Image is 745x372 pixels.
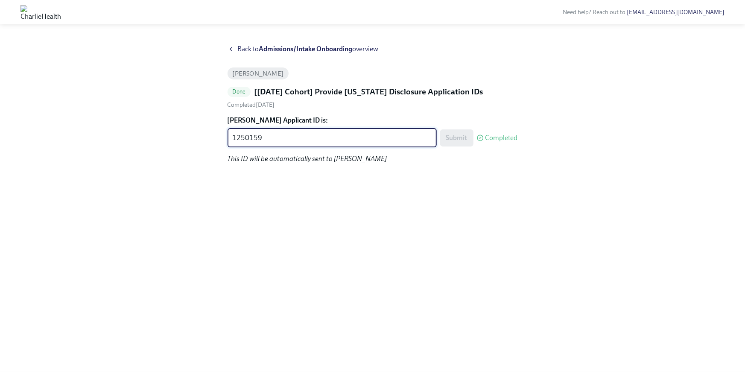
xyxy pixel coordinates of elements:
[627,9,725,16] a: [EMAIL_ADDRESS][DOMAIN_NAME]
[228,116,518,125] label: [PERSON_NAME] Applicant ID is:
[254,86,483,97] h5: [[DATE] Cohort] Provide [US_STATE] Disclosure Application IDs
[563,9,725,16] span: Need help? Reach out to
[228,70,289,77] span: [PERSON_NAME]
[259,45,353,53] strong: Admissions/Intake Onboarding
[228,101,275,108] span: Tuesday, September 2nd 2025, 12:27 pm
[20,5,61,19] img: CharlieHealth
[228,44,518,54] a: Back toAdmissions/Intake Onboardingoverview
[485,135,518,141] span: Completed
[238,44,379,54] span: Back to overview
[228,155,388,163] em: This ID will be automatically sent to [PERSON_NAME]
[228,88,251,95] span: Done
[233,133,432,143] textarea: 1250159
